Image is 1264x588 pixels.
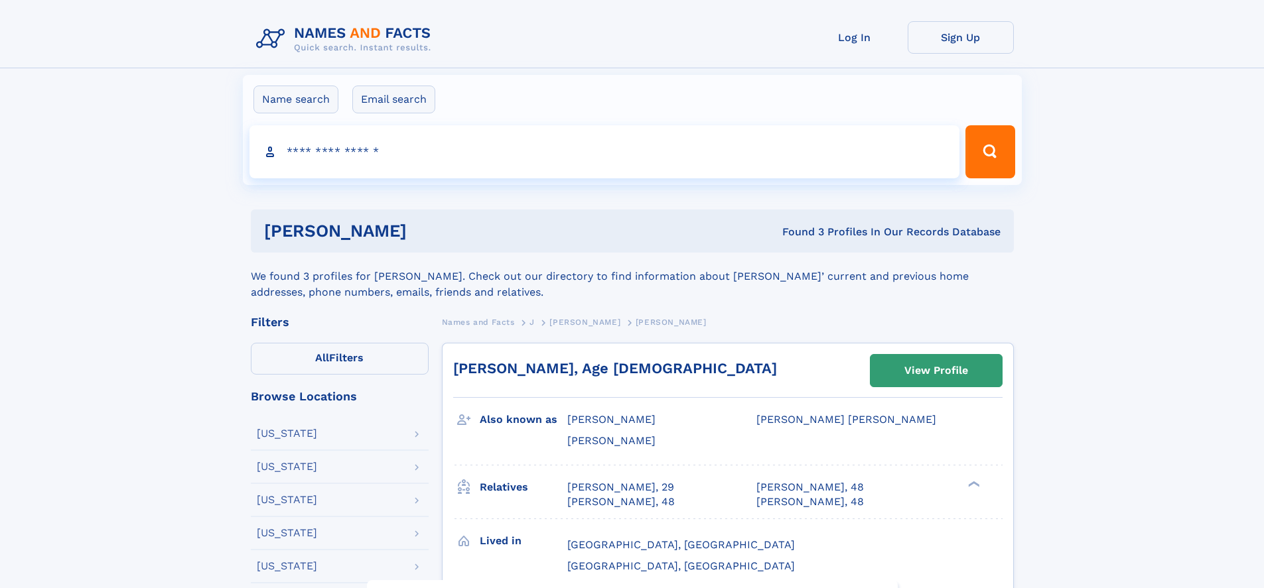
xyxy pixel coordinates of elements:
[257,461,317,472] div: [US_STATE]
[756,480,864,495] a: [PERSON_NAME], 48
[756,413,936,426] span: [PERSON_NAME] [PERSON_NAME]
[249,125,960,178] input: search input
[636,318,707,327] span: [PERSON_NAME]
[251,316,429,328] div: Filters
[529,314,535,330] a: J
[567,434,656,447] span: [PERSON_NAME]
[251,253,1014,300] div: We found 3 profiles for [PERSON_NAME]. Check out our directory to find information about [PERSON_...
[549,314,620,330] a: [PERSON_NAME]
[253,86,338,113] label: Name search
[549,318,620,327] span: [PERSON_NAME]
[567,538,795,551] span: [GEOGRAPHIC_DATA], [GEOGRAPHIC_DATA]
[567,495,675,509] a: [PERSON_NAME], 48
[442,314,515,330] a: Names and Facts
[529,318,535,327] span: J
[756,495,864,509] a: [PERSON_NAME], 48
[264,223,595,239] h1: [PERSON_NAME]
[595,225,1001,239] div: Found 3 Profiles In Our Records Database
[965,125,1015,178] button: Search Button
[251,343,429,375] label: Filters
[908,21,1014,54] a: Sign Up
[257,561,317,571] div: [US_STATE]
[251,21,442,57] img: Logo Names and Facts
[257,528,317,538] div: [US_STATE]
[871,355,1002,386] a: View Profile
[904,355,968,386] div: View Profile
[965,479,981,488] div: ❯
[257,428,317,439] div: [US_STATE]
[802,21,908,54] a: Log In
[251,390,429,402] div: Browse Locations
[453,360,777,377] a: [PERSON_NAME], Age [DEMOGRAPHIC_DATA]
[480,530,567,552] h3: Lived in
[567,559,795,572] span: [GEOGRAPHIC_DATA], [GEOGRAPHIC_DATA]
[315,351,329,364] span: All
[480,408,567,431] h3: Also known as
[567,413,656,426] span: [PERSON_NAME]
[352,86,435,113] label: Email search
[257,495,317,505] div: [US_STATE]
[480,476,567,499] h3: Relatives
[567,480,674,495] a: [PERSON_NAME], 29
